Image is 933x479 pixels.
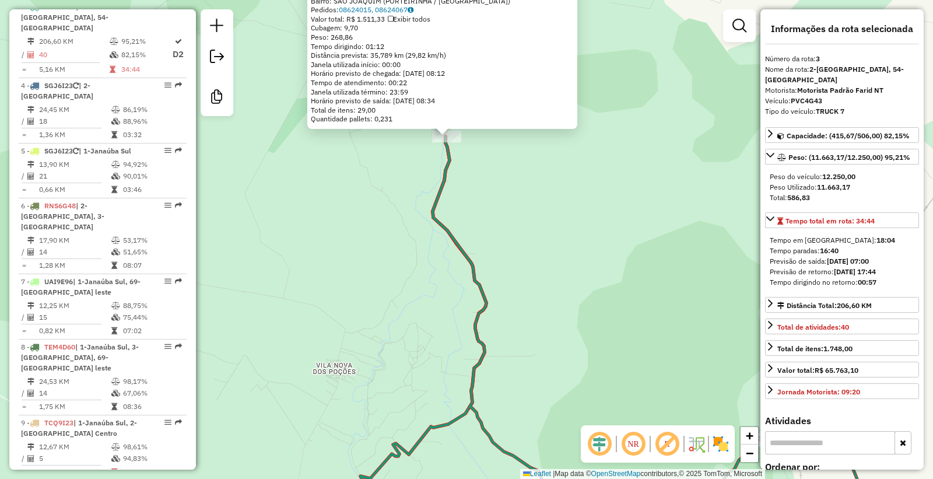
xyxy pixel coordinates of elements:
span: | 1-Janaúba Sul, 3-[GEOGRAPHIC_DATA], 69-[GEOGRAPHIC_DATA] leste [21,342,139,372]
div: Tempo paradas: [770,246,914,256]
div: Pedidos: [311,5,574,15]
td: 94,83% [122,453,181,464]
i: Total de Atividades [27,249,34,256]
a: Jornada Motorista: 09:20 [765,383,919,399]
i: Tempo total em rota [111,403,117,410]
i: % de utilização da cubagem [111,390,120,397]
td: = [21,325,27,337]
a: Distância Total:206,60 KM [765,297,919,313]
i: Distância Total [27,237,34,244]
td: 15 [38,312,111,323]
td: 206,60 KM [38,36,109,47]
td: 51,65% [122,246,181,258]
td: = [21,260,27,271]
span: 6 - [21,201,104,231]
em: Rota exportada [175,202,182,209]
span: UAI9E96 [44,277,73,286]
td: 03:46 [122,184,181,195]
img: Exibir/Ocultar setores [711,435,730,453]
span: | 1-Janaúba Sul [79,146,131,155]
div: Tempo dirigindo: 01:12 [311,42,574,51]
i: % de utilização da cubagem [111,118,120,125]
div: Distância Total: [777,300,872,311]
em: Rota exportada [175,419,182,426]
span: | 1-Janaúba Sul, 69-[GEOGRAPHIC_DATA] leste [21,277,141,296]
td: = [21,64,27,75]
div: Horário previsto de saída: [DATE] 08:34 [311,96,574,106]
td: 75,44% [122,312,181,323]
div: Tempo em [GEOGRAPHIC_DATA]: [770,235,914,246]
td: = [21,184,27,195]
td: 40 [38,47,109,62]
i: % de utilização do peso [111,443,120,450]
td: 53,17% [122,235,181,246]
span: | [553,470,555,478]
strong: 40 [841,323,849,331]
div: Map data © contributors,© 2025 TomTom, Microsoft [520,469,765,479]
h4: Informações da rota selecionada [765,23,919,34]
td: 88,96% [122,116,181,127]
strong: 18:04 [876,236,895,244]
i: % de utilização da cubagem [111,455,120,462]
td: 0,66 KM [38,184,111,195]
i: % de utilização do peso [111,237,120,244]
a: Peso: (11.663,17/12.250,00) 95,21% [765,149,919,165]
i: Distância Total [27,106,34,113]
strong: 16:40 [820,246,839,255]
em: Rota exportada [175,147,182,154]
div: Valor total: [777,365,858,376]
i: % de utilização da cubagem [111,173,120,180]
em: Rota exportada [175,343,182,350]
div: Peso Utilizado: [770,182,914,193]
span: SGJ6I23 [44,146,73,155]
div: Total: [770,193,914,203]
i: % de utilização da cubagem [111,249,120,256]
div: Quantidade pallets: 0,231 [311,114,574,124]
em: Opções [164,278,171,285]
td: 24,53 KM [38,376,111,387]
a: Exibir filtros [728,14,751,37]
a: Zoom out [741,445,758,462]
span: | 2-[GEOGRAPHIC_DATA] [21,81,93,100]
span: Exibir rótulo [653,430,681,458]
i: Veículo já utilizado nesta sessão [73,148,79,155]
strong: PVC4G43 [791,96,822,105]
span: | 2-[GEOGRAPHIC_DATA], 3-[GEOGRAPHIC_DATA] [21,201,104,231]
i: Distância Total [27,38,34,45]
i: Tempo total em rota [111,131,117,138]
strong: 11.663,17 [817,183,850,191]
label: Ordenar por: [765,460,919,474]
strong: 12.250,00 [822,172,855,181]
td: 98,61% [122,441,181,453]
td: 12,25 KM [38,300,111,312]
strong: 2-[GEOGRAPHIC_DATA], 54-[GEOGRAPHIC_DATA] [765,65,904,84]
a: Valor total:R$ 65.763,10 [765,362,919,377]
i: Distância Total [27,378,34,385]
span: − [746,446,753,460]
i: Total de Atividades [27,455,34,462]
td: 14 [38,246,111,258]
strong: Motorista Padrão Farid NT [797,86,883,95]
div: Número da rota: [765,54,919,64]
strong: TRUCK 7 [816,107,844,116]
td: 1,75 KM [38,401,111,412]
strong: R$ 65.763,10 [815,366,858,375]
div: Total de itens: [777,344,853,354]
div: Jornada Motorista: 09:20 [777,387,860,397]
td: 09:26 [122,466,181,478]
i: Tempo total em rota [110,66,115,73]
td: / [21,170,27,182]
i: % de utilização do peso [111,106,120,113]
div: Horário previsto de chegada: [DATE] 08:12 [311,69,574,78]
i: % de utilização do peso [111,302,120,309]
td: / [21,116,27,127]
i: Distância Total [27,302,34,309]
i: Total de Atividades [27,173,34,180]
span: Tempo total em rota: 34:44 [785,216,875,225]
i: Tempo total em rota [111,327,117,334]
a: 08624015, 08624067 [339,5,413,14]
td: / [21,312,27,323]
em: Rota exportada [175,278,182,285]
span: 3 - [21,2,108,32]
td: 24,45 KM [38,104,111,116]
